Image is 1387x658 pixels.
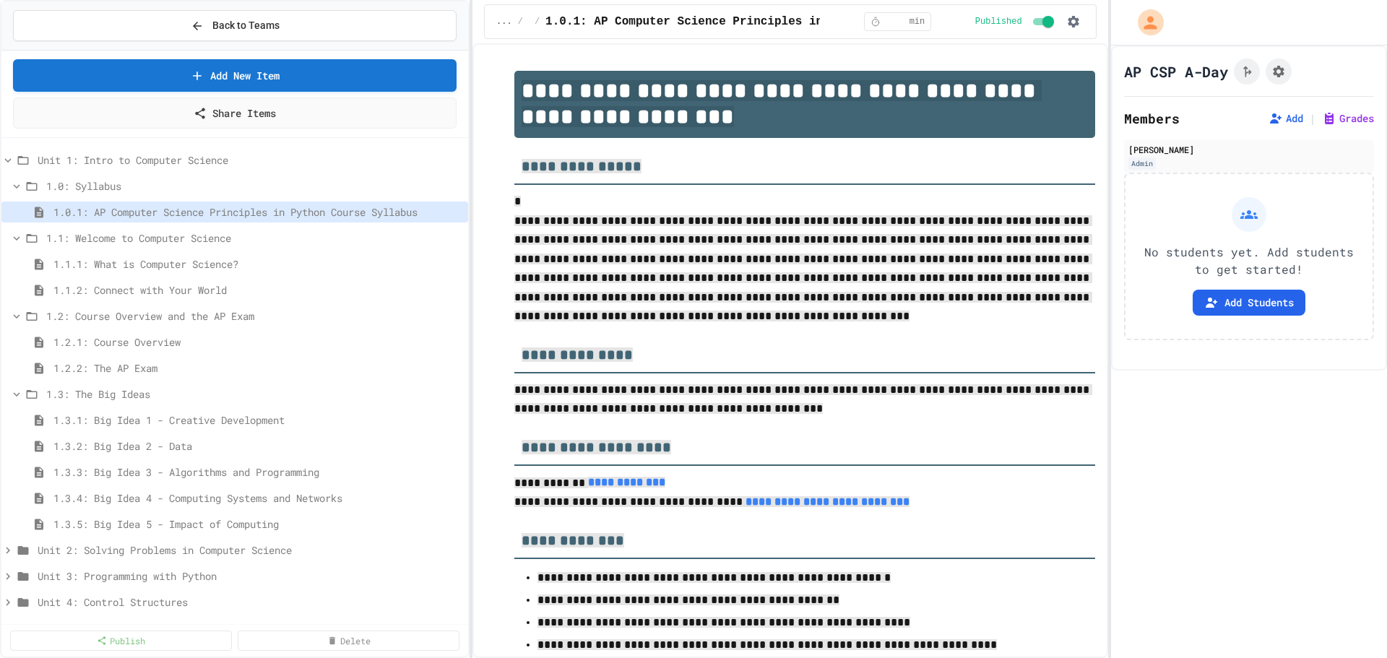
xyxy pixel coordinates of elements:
span: Unit 4: Control Structures [38,594,462,610]
span: 1.3: The Big Ideas [46,386,462,402]
span: Back to Teams [212,18,280,33]
span: 1.0.1: AP Computer Science Principles in Python Course Syllabus [545,13,982,30]
a: Share Items [13,98,457,129]
iframe: chat widget [1267,537,1373,599]
a: Delete [238,631,459,651]
span: ... [496,16,512,27]
span: 1.3.3: Big Idea 3 - Algorithms and Programming [53,464,462,480]
span: 1.1: Welcome to Computer Science [46,230,462,246]
span: | [1309,110,1316,127]
h1: AP CSP A-Day [1124,61,1228,82]
span: 1.2.2: The AP Exam [53,360,462,376]
span: / [535,16,540,27]
iframe: chat widget [1326,600,1373,644]
div: My Account [1123,6,1167,39]
span: / [518,16,523,27]
div: [PERSON_NAME] [1128,143,1370,156]
button: Assignment Settings [1266,59,1292,85]
span: Unit 3: Programming with Python [38,568,462,584]
span: Unit 2: Solving Problems in Computer Science [38,542,462,558]
span: Unit 1: Intro to Computer Science [38,152,462,168]
button: Back to Teams [13,10,457,41]
span: 1.3.4: Big Idea 4 - Computing Systems and Networks [53,490,462,506]
button: Add [1269,111,1303,126]
button: Grades [1322,111,1374,126]
span: 1.2: Course Overview and the AP Exam [46,308,462,324]
p: No students yet. Add students to get started! [1137,243,1361,278]
a: Add New Item [13,59,457,92]
button: Add Students [1193,290,1305,316]
h2: Members [1124,108,1180,129]
span: 1.1.1: What is Computer Science? [53,256,462,272]
div: Admin [1128,157,1156,170]
span: 1.0: Syllabus [46,178,462,194]
span: 1.2.1: Course Overview [53,334,462,350]
span: 1.1.2: Connect with Your World [53,282,462,298]
span: Published [975,16,1022,27]
span: 1.3.1: Big Idea 1 - Creative Development [53,412,462,428]
span: 1.3.2: Big Idea 2 - Data [53,438,462,454]
span: 1.3.5: Big Idea 5 - Impact of Computing [53,516,462,532]
span: 1.0.1: AP Computer Science Principles in Python Course Syllabus [53,204,462,220]
span: min [909,16,925,27]
a: Publish [10,631,232,651]
button: Click to see fork details [1234,59,1260,85]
